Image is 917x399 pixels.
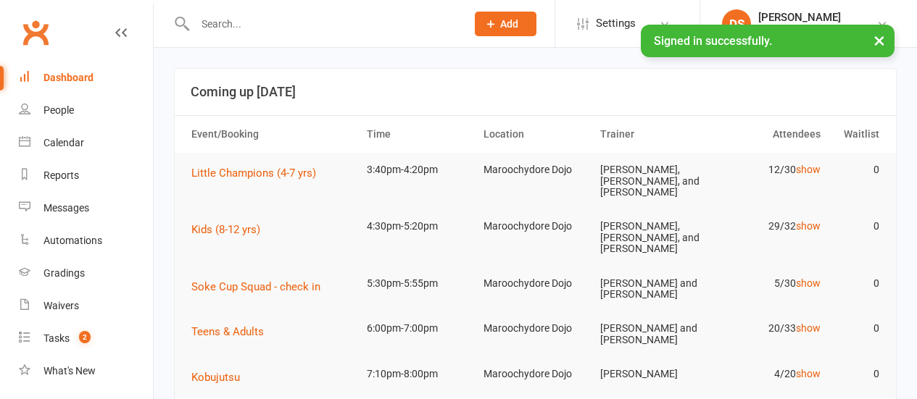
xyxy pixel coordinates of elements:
td: Maroochydore Dojo [477,311,594,345]
a: show [796,277,821,289]
a: show [796,368,821,379]
a: People [19,94,153,127]
div: Reports [43,169,79,181]
td: 12/30 [710,153,827,187]
button: Little Champions (4-7 yrs) [191,164,326,182]
td: 4:30pm-5:20pm [360,209,477,243]
a: show [796,164,821,175]
td: 0 [827,311,886,345]
div: What's New [43,365,96,377]
td: [PERSON_NAME], [PERSON_NAME], and [PERSON_NAME] [594,153,710,209]
a: Messages [19,192,153,224]
td: 6:00pm-7:00pm [360,311,477,345]
a: Waivers [19,290,153,322]
th: Attendees [710,116,827,153]
td: 3:40pm-4:20pm [360,153,477,187]
a: Dashboard [19,62,153,94]
a: Calendar [19,127,153,159]
div: Gradings [43,267,85,279]
td: Maroochydore Dojo [477,153,594,187]
td: 0 [827,153,886,187]
a: Clubworx [17,14,54,51]
td: 5:30pm-5:55pm [360,266,477,301]
td: Maroochydore Dojo [477,266,594,301]
th: Event/Booking [185,116,360,153]
td: 7:10pm-8:00pm [360,357,477,391]
span: Kids (8-12 yrs) [191,223,260,236]
span: Kobujutsu [191,371,240,384]
td: 0 [827,357,886,391]
th: Waitlist [827,116,886,153]
div: Messages [43,202,89,214]
button: Teens & Adults [191,323,274,340]
button: Kobujutsu [191,369,250,386]
div: Dashboard [43,72,94,83]
a: show [796,220,821,232]
div: Calendar [43,137,84,148]
th: Time [360,116,477,153]
td: [PERSON_NAME] [594,357,710,391]
th: Trainer [594,116,710,153]
td: 20/33 [710,311,827,345]
a: Automations [19,224,153,257]
div: Sunshine Coast Karate [758,24,861,37]
td: [PERSON_NAME], [PERSON_NAME], and [PERSON_NAME] [594,209,710,266]
td: 0 [827,266,886,301]
input: Search... [191,14,457,34]
button: × [866,25,892,56]
a: Tasks 2 [19,322,153,355]
a: Reports [19,159,153,192]
span: Teens & Adults [191,325,264,338]
td: 4/20 [710,357,827,391]
button: Add [475,12,536,36]
div: Automations [43,235,102,246]
td: 29/32 [710,209,827,243]
td: 5/30 [710,266,827,301]
span: Soke Cup Squad - check in [191,280,320,293]
td: 0 [827,209,886,243]
div: Tasks [43,332,70,344]
div: People [43,104,74,116]
td: [PERSON_NAME] and [PERSON_NAME] [594,311,710,357]
td: Maroochydore Dojo [477,209,594,243]
span: Signed in successfully. [654,34,772,48]
button: Soke Cup Squad - check in [191,278,331,295]
th: Location [477,116,594,153]
span: Add [500,18,518,30]
div: DS [722,9,751,38]
span: Settings [596,7,636,40]
td: [PERSON_NAME] and [PERSON_NAME] [594,266,710,312]
div: [PERSON_NAME] [758,11,861,24]
span: 2 [79,331,91,343]
h3: Coming up [DATE] [191,85,880,99]
a: Gradings [19,257,153,290]
span: Little Champions (4-7 yrs) [191,167,316,180]
a: What's New [19,355,153,387]
button: Kids (8-12 yrs) [191,221,270,238]
div: Waivers [43,300,79,311]
a: show [796,322,821,334]
td: Maroochydore Dojo [477,357,594,391]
